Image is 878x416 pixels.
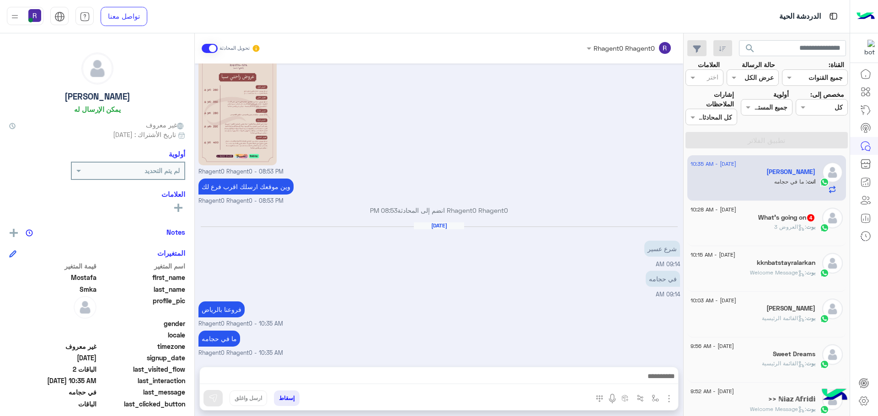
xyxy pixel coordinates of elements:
[98,399,186,409] span: last_clicked_button
[664,393,675,404] img: send attachment
[621,395,629,402] img: create order
[757,259,815,267] h5: kknbatstayralarkan
[691,387,734,395] span: [DATE] - 9:52 AM
[820,360,829,369] img: WhatsApp
[822,344,843,365] img: defaultAdmin.png
[758,214,815,221] h5: What's going on
[9,364,96,374] span: الباقات 2
[28,9,41,22] img: userImage
[198,168,284,176] span: Rhagent0 Rhagent0 - 08:53 PM
[166,228,185,236] h6: Notes
[9,190,185,198] h6: العلامات
[618,390,633,405] button: create order
[98,364,186,374] span: last_visited_flow
[685,90,734,109] label: إشارات الملاحظات
[596,395,603,402] img: make a call
[807,178,815,185] span: انت
[644,241,680,257] p: 13/9/2025, 9:14 AM
[774,178,807,185] span: ما في حجامه
[773,350,815,358] h5: Sweet Dreams
[9,376,96,385] span: 2025-09-13T07:35:41.3Z
[198,179,294,195] p: 12/9/2025, 8:53 PM
[646,271,680,287] p: 13/9/2025, 9:14 AM
[820,178,829,187] img: WhatsApp
[806,360,815,367] span: بوت
[157,249,185,257] h6: المتغيرات
[9,353,96,363] span: 2025-09-12T17:24:50.482Z
[370,206,397,214] span: 08:53 PM
[820,269,829,278] img: WhatsApp
[198,197,284,205] span: Rhagent0 Rhagent0 - 08:53 PM
[82,53,113,84] img: defaultAdmin.png
[98,387,186,397] span: last_message
[74,296,96,319] img: defaultAdmin.png
[146,120,185,130] span: غير معروف
[820,223,829,232] img: WhatsApp
[9,261,96,271] span: قيمة المتغير
[766,168,815,176] h5: Mostafa Smka
[9,284,96,294] span: Smka
[820,405,829,414] img: WhatsApp
[742,60,775,69] label: حالة الرسالة
[698,60,720,69] label: العلامات
[209,394,218,403] img: send message
[98,319,186,328] span: gender
[857,7,875,26] img: Logo
[9,342,96,351] span: غير معروف
[656,291,680,298] span: 09:14 AM
[750,405,806,412] span: : Welcome Message
[9,319,96,328] span: null
[198,301,245,317] p: 13/9/2025, 10:35 AM
[54,11,65,22] img: tab
[762,360,806,367] span: : القائمة الرئيسية
[807,214,814,221] span: 4
[822,208,843,228] img: defaultAdmin.png
[75,7,94,26] a: tab
[274,390,300,406] button: إسقاط
[691,342,734,350] span: [DATE] - 9:56 AM
[822,253,843,274] img: defaultAdmin.png
[101,7,147,26] a: تواصل معنا
[648,390,663,405] button: select flow
[637,395,644,402] img: Trigger scenario
[9,387,96,397] span: في حجامه
[822,162,843,183] img: defaultAdmin.png
[750,269,806,276] span: : Welcome Message
[98,376,186,385] span: last_interaction
[9,273,96,282] span: Mostafa
[607,393,618,404] img: send voice note
[98,284,186,294] span: last_name
[198,331,240,347] p: 13/9/2025, 10:35 AM
[774,223,806,230] span: : العروض 3
[656,261,680,268] span: 09:14 AM
[230,390,267,406] button: ارسل واغلق
[829,60,844,69] label: القناة:
[819,379,851,411] img: hulul-logo.png
[198,320,283,328] span: Rhagent0 Rhagent0 - 10:35 AM
[9,11,21,22] img: profile
[806,269,815,276] span: بوت
[828,11,839,22] img: tab
[762,315,806,321] span: : القائمة الرئيسية
[691,160,736,168] span: [DATE] - 10:35 AM
[169,150,185,158] h6: أولوية
[98,330,186,340] span: locale
[98,261,186,271] span: اسم المتغير
[739,40,761,60] button: search
[74,105,121,113] h6: يمكن الإرسال له
[691,251,735,259] span: [DATE] - 10:15 AM
[768,395,815,403] h5: >> ℕ𝕚𝕒𝕫 𝔸𝕗𝕣𝕚𝕕𝕚
[773,90,789,99] label: أولوية
[820,314,829,323] img: WhatsApp
[198,205,680,215] p: Rhagent0 Rhagent0 انضم إلى المحادثة
[414,222,464,229] h6: [DATE]
[691,205,736,214] span: [DATE] - 10:28 AM
[26,229,33,237] img: notes
[64,91,130,102] h5: [PERSON_NAME]
[685,132,848,148] button: تطبيق الفلاتر
[219,45,250,52] small: تحويل المحادثة
[810,90,844,99] label: مخصص إلى:
[98,353,186,363] span: signup_date
[691,296,736,305] span: [DATE] - 10:03 AM
[652,395,659,402] img: select flow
